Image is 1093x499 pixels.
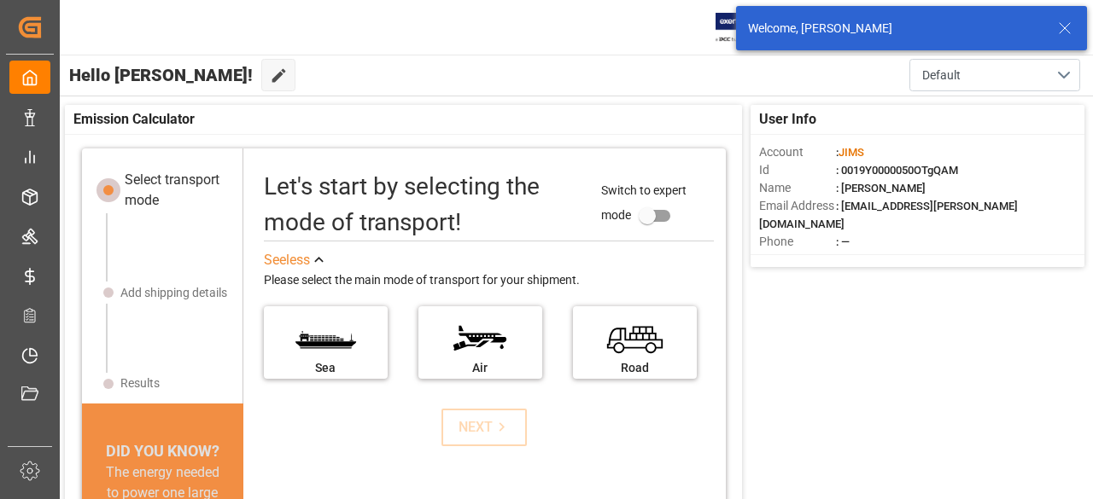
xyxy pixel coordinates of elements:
[272,359,379,377] div: Sea
[73,109,195,130] span: Emission Calculator
[441,409,527,446] button: NEXT
[759,251,836,269] span: Account Type
[759,109,816,130] span: User Info
[839,146,864,159] span: JIMS
[748,20,1042,38] div: Welcome, [PERSON_NAME]
[836,235,850,248] span: : —
[759,179,836,197] span: Name
[125,170,231,211] div: Select transport mode
[759,143,836,161] span: Account
[459,417,511,438] div: NEXT
[427,359,534,377] div: Air
[82,439,243,462] div: DID YOU KNOW?
[759,197,836,215] span: Email Address
[922,67,961,84] span: Default
[759,161,836,179] span: Id
[716,13,774,43] img: Exertis%20JAM%20-%20Email%20Logo.jpg_1722504956.jpg
[836,253,879,266] span: : Shipper
[836,164,958,177] span: : 0019Y0000050OTgQAM
[836,146,864,159] span: :
[909,59,1080,91] button: open menu
[759,200,1018,230] span: : [EMAIL_ADDRESS][PERSON_NAME][DOMAIN_NAME]
[120,284,227,302] div: Add shipping details
[120,374,160,392] div: Results
[836,182,926,194] span: : [PERSON_NAME]
[264,169,585,241] div: Let's start by selecting the mode of transport!
[759,233,836,251] span: Phone
[69,59,253,91] span: Hello [PERSON_NAME]!
[582,359,688,377] div: Road
[264,250,310,270] div: See less
[601,183,687,222] span: Switch to expert mode
[264,270,714,291] div: Please select the main mode of transport for your shipment.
